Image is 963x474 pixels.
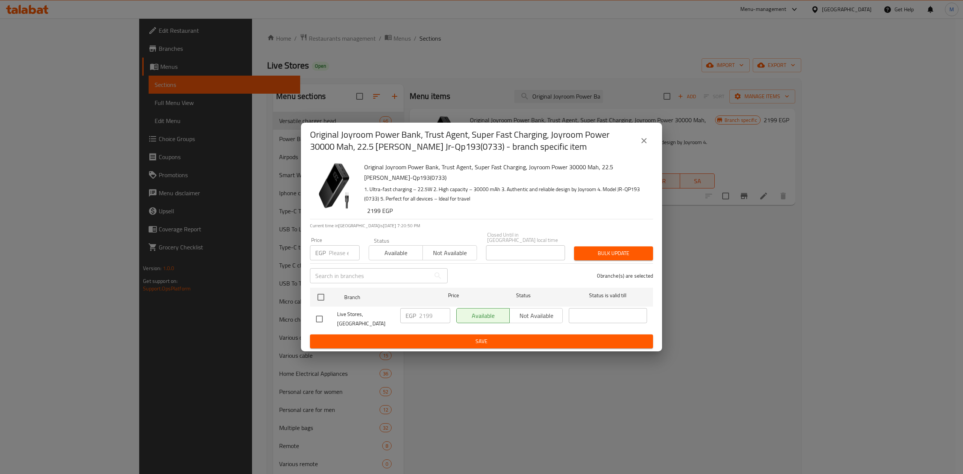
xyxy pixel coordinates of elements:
span: Status [485,291,563,300]
button: close [635,132,653,150]
input: Search in branches [310,268,430,283]
button: Not available [422,245,477,260]
span: Save [316,337,647,346]
input: Please enter price [329,245,360,260]
p: 1. Ultra-fast charging – 22.5W 2. High capacity – 30000 mAh 3. Authentic and reliable design by J... [364,185,647,204]
button: Bulk update [574,246,653,260]
span: Live Stores, [GEOGRAPHIC_DATA] [337,310,394,328]
p: Current time in [GEOGRAPHIC_DATA] is [DATE] 7:20:50 PM [310,222,653,229]
h6: Original Joyroom Power Bank, Trust Agent, Super Fast Charging, Joyroom Power 30000 Mah, 22.5 [PER... [364,162,647,183]
p: EGP [315,248,326,257]
span: Bulk update [580,249,647,258]
span: Not available [426,248,474,258]
span: Available [372,248,420,258]
h2: Original Joyroom Power Bank, Trust Agent, Super Fast Charging, Joyroom Power 30000 Mah, 22.5 [PER... [310,129,635,153]
p: EGP [406,311,416,320]
span: Price [428,291,478,300]
p: 0 branche(s) are selected [597,272,653,280]
img: Original Joyroom Power Bank, Trust Agent, Super Fast Charging, Joyroom Power 30000 Mah, 22.5 Watt... [310,162,358,210]
span: Status is valid till [569,291,647,300]
input: Please enter price [419,308,450,323]
button: Available [369,245,423,260]
h6: 2199 EGP [367,205,647,216]
button: Save [310,334,653,348]
span: Branch [344,293,422,302]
